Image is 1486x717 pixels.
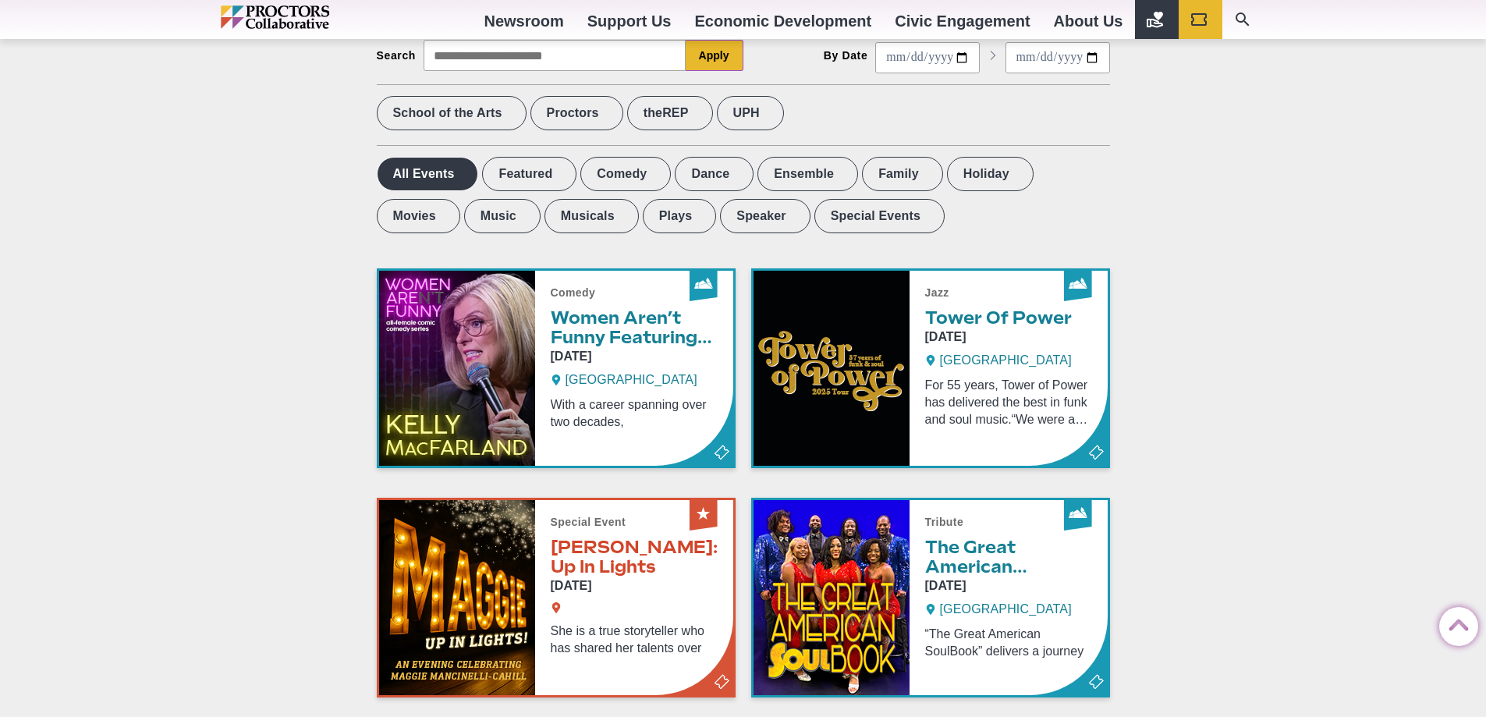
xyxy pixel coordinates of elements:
div: By Date [824,49,868,62]
label: Plays [643,199,717,233]
label: Featured [482,157,576,191]
label: Comedy [580,157,671,191]
a: Back to Top [1439,608,1470,639]
label: Special Events [814,199,945,233]
label: Music [464,199,541,233]
img: Proctors logo [221,5,396,29]
label: School of the Arts [377,96,527,130]
label: Family [862,157,943,191]
button: Apply [686,40,743,71]
label: Musicals [544,199,639,233]
label: Holiday [947,157,1034,191]
div: Search [377,49,417,62]
label: All Events [377,157,479,191]
label: Proctors [530,96,623,130]
label: Ensemble [757,157,858,191]
label: Speaker [720,199,810,233]
label: theREP [627,96,713,130]
label: Dance [675,157,754,191]
label: Movies [377,199,460,233]
label: UPH [717,96,784,130]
